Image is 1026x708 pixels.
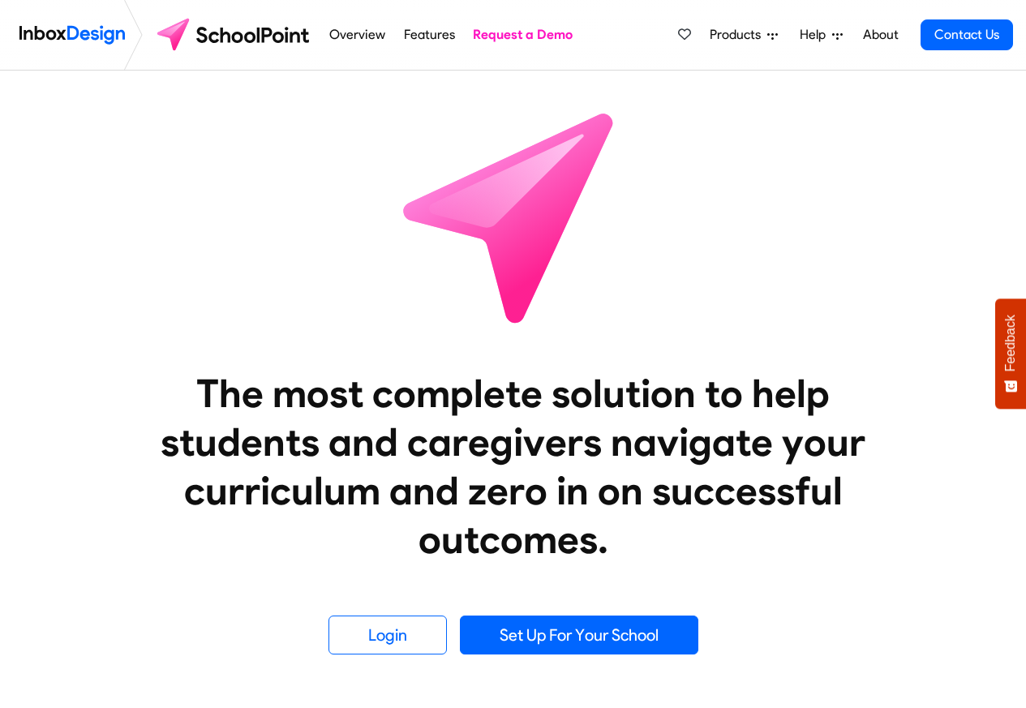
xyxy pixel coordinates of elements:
[703,19,784,51] a: Products
[460,616,698,654] a: Set Up For Your School
[328,616,447,654] a: Login
[469,19,577,51] a: Request a Demo
[710,25,767,45] span: Products
[325,19,390,51] a: Overview
[800,25,832,45] span: Help
[858,19,903,51] a: About
[995,298,1026,409] button: Feedback - Show survey
[921,19,1013,50] a: Contact Us
[793,19,849,51] a: Help
[1003,315,1018,371] span: Feedback
[128,369,899,564] heading: The most complete solution to help students and caregivers navigate your curriculum and zero in o...
[367,71,659,363] img: icon_schoolpoint.svg
[399,19,459,51] a: Features
[149,15,320,54] img: schoolpoint logo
